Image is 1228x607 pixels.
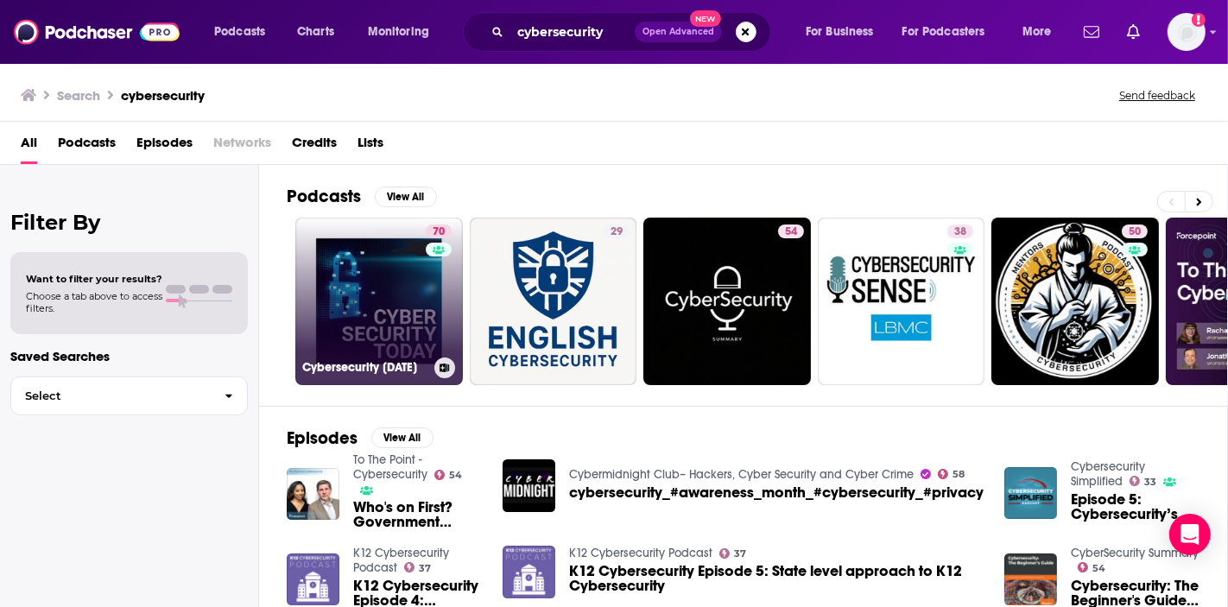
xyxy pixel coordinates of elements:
a: 38 [818,218,985,385]
a: 54 [1078,562,1106,572]
a: 50 [1122,224,1148,238]
a: CyberSecurity Summary [1071,546,1199,560]
a: K12 Cybersecurity Episode 5: State level approach to K12 Cybersecurity [569,564,984,593]
a: 50 [991,218,1159,385]
input: Search podcasts, credits, & more... [510,18,635,46]
a: Show notifications dropdown [1120,17,1147,47]
a: Cybersecurity Simplified [1071,459,1145,489]
span: 38 [954,224,966,241]
span: 29 [611,224,623,241]
a: cybersecurity_#awareness_month_#cybersecurity_#privacy [569,485,984,500]
button: open menu [356,18,452,46]
button: View All [375,187,437,207]
a: Lists [358,129,383,164]
a: Charts [286,18,345,46]
a: PodcastsView All [287,186,437,207]
a: 58 [938,469,965,479]
img: User Profile [1168,13,1206,51]
a: All [21,129,37,164]
span: Select [11,390,211,402]
a: Credits [292,129,337,164]
button: Open AdvancedNew [635,22,722,42]
span: 54 [449,471,462,479]
button: open menu [794,18,896,46]
div: Search podcasts, credits, & more... [479,12,788,52]
a: K12 Cybersecurity Episode 4: Teaching Cybersecurity to K12 [287,553,339,606]
a: Podcasts [58,129,116,164]
span: Podcasts [214,20,265,44]
img: Who's on First? Government Cybersecurity vs. Commercial Cybersecurity [287,468,339,521]
a: 54 [434,470,463,480]
span: Logged in as ABolliger [1168,13,1206,51]
img: Podchaser - Follow, Share and Rate Podcasts [14,16,180,48]
span: New [690,10,721,27]
span: 37 [734,550,746,558]
a: Who's on First? Government Cybersecurity vs. Commercial Cybersecurity [353,500,482,529]
a: 29 [470,218,637,385]
svg: Add a profile image [1192,13,1206,27]
button: open menu [891,18,1010,46]
a: To The Point - Cybersecurity [353,452,427,482]
a: K12 Cybersecurity Podcast [353,546,449,575]
a: Show notifications dropdown [1077,17,1106,47]
button: open menu [202,18,288,46]
button: open menu [1010,18,1073,46]
a: 54 [778,224,804,238]
a: EpisodesView All [287,427,434,449]
h2: Podcasts [287,186,361,207]
a: K12 Cybersecurity Episode 5: State level approach to K12 Cybersecurity [503,546,555,598]
a: Episodes [136,129,193,164]
a: K12 Cybersecurity Podcast [569,546,712,560]
a: 37 [404,562,432,572]
span: Open Advanced [642,28,714,36]
h3: Search [57,87,100,104]
h3: Cybersecurity [DATE] [302,360,427,375]
button: Send feedback [1114,88,1200,103]
button: Show profile menu [1168,13,1206,51]
span: 50 [1129,224,1141,241]
a: 70Cybersecurity [DATE] [295,218,463,385]
span: For Business [806,20,874,44]
a: 54 [643,218,811,385]
button: View All [371,427,434,448]
a: 37 [719,548,747,559]
h2: Filter By [10,210,248,235]
span: 37 [419,565,431,572]
h2: Episodes [287,427,358,449]
span: 54 [1092,565,1105,572]
h3: cybersecurity [121,87,205,104]
span: For Podcasters [902,20,985,44]
span: Choose a tab above to access filters. [26,290,162,314]
a: 33 [1130,476,1157,486]
span: Monitoring [368,20,429,44]
span: 33 [1144,478,1156,486]
span: More [1022,20,1052,44]
img: Cybersecurity: The Beginner's Guide - A comprehensive guide to getting started in cybersecurity [1004,553,1057,606]
a: Episode 5: Cybersecurity’s Most Wanted List [1071,492,1200,522]
span: 54 [785,224,797,241]
img: Episode 5: Cybersecurity’s Most Wanted List [1004,467,1057,520]
div: Open Intercom Messenger [1169,514,1211,555]
span: Networks [213,129,271,164]
a: cybersecurity_#awareness_month_#cybersecurity_#privacy [503,459,555,512]
span: Want to filter your results? [26,273,162,285]
a: 38 [947,224,973,238]
button: Select [10,376,248,415]
a: 70 [426,224,452,238]
span: 70 [433,224,445,241]
span: Charts [297,20,334,44]
a: 29 [604,224,630,238]
span: 58 [953,471,965,478]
